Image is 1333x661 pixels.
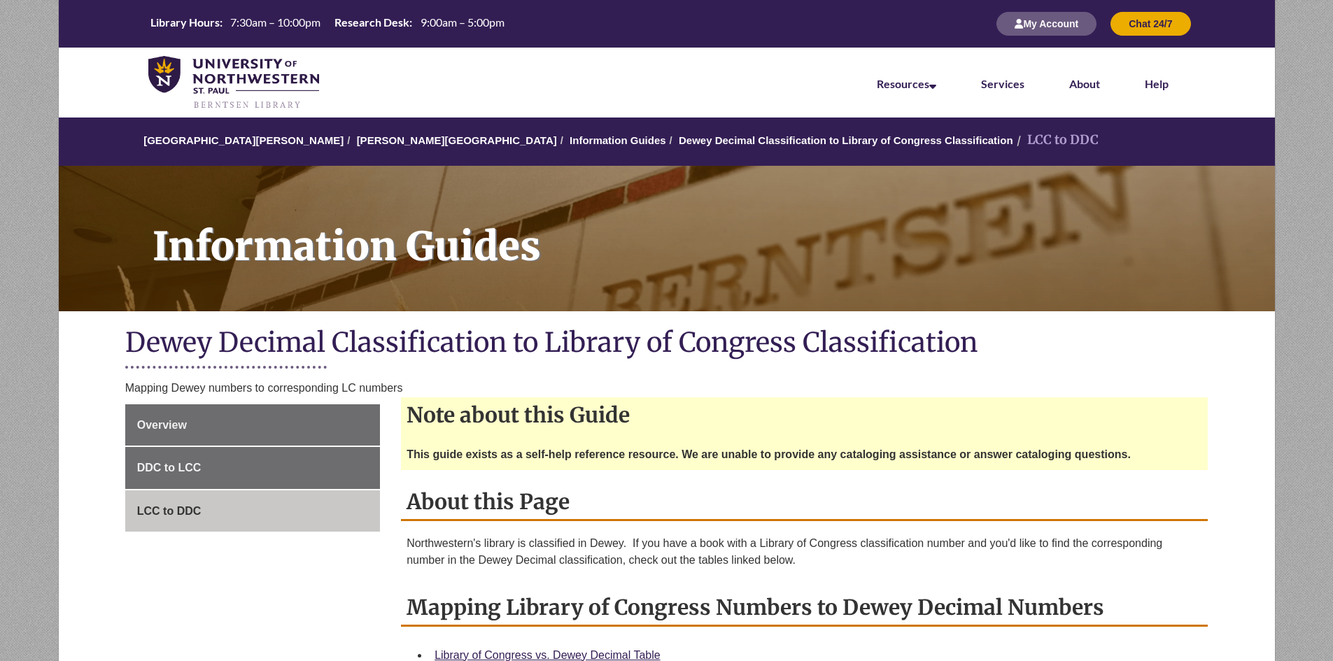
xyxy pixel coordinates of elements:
[125,490,380,532] a: LCC to DDC
[230,15,320,29] span: 7:30am – 10:00pm
[145,15,510,34] a: Hours Today
[401,484,1208,521] h2: About this Page
[996,17,1096,29] a: My Account
[137,462,202,474] span: DDC to LCC
[125,447,380,489] a: DDC to LCC
[137,505,202,517] span: LCC to DDC
[145,15,510,32] table: Hours Today
[125,404,380,532] div: Guide Page Menu
[570,134,666,146] a: Information Guides
[435,649,661,661] a: Library of Congress vs. Dewey Decimal Table
[421,15,505,29] span: 9:00am – 5:00pm
[877,77,936,90] a: Resources
[145,15,225,30] th: Library Hours:
[1110,17,1190,29] a: Chat 24/7
[1069,77,1100,90] a: About
[357,134,557,146] a: [PERSON_NAME][GEOGRAPHIC_DATA]
[407,535,1202,569] p: Northwestern's library is classified in Dewey. If you have a book with a Library of Congress clas...
[401,397,1208,432] h2: Note about this Guide
[981,77,1024,90] a: Services
[148,56,320,111] img: UNWSP Library Logo
[407,448,1131,460] strong: This guide exists as a self-help reference resource. We are unable to provide any cataloging assi...
[125,404,380,446] a: Overview
[1145,77,1169,90] a: Help
[137,419,187,431] span: Overview
[679,134,1013,146] a: Dewey Decimal Classification to Library of Congress Classification
[329,15,414,30] th: Research Desk:
[125,325,1208,362] h1: Dewey Decimal Classification to Library of Congress Classification
[125,382,403,394] span: Mapping Dewey numbers to corresponding LC numbers
[137,166,1275,293] h1: Information Guides
[996,12,1096,36] button: My Account
[401,590,1208,627] h2: Mapping Library of Congress Numbers to Dewey Decimal Numbers
[59,166,1275,311] a: Information Guides
[143,134,344,146] a: [GEOGRAPHIC_DATA][PERSON_NAME]
[1013,130,1099,150] li: LCC to DDC
[1110,12,1190,36] button: Chat 24/7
